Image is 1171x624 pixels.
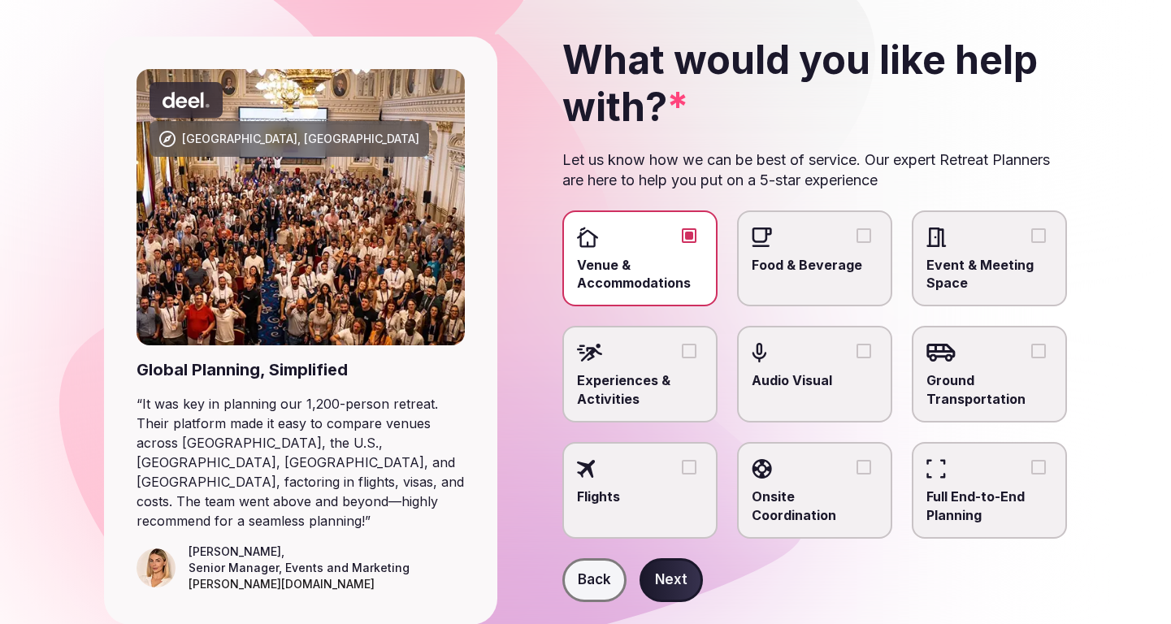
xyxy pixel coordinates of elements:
[577,256,703,292] span: Venue & Accommodations
[189,560,410,576] div: Senior Manager, Events and Marketing
[682,460,696,474] button: Flights
[562,149,1067,190] p: Let us know how we can be best of service. Our expert Retreat Planners are here to help you put o...
[577,371,703,408] span: Experiences & Activities
[926,256,1052,292] span: Event & Meeting Space
[137,394,465,531] blockquote: “ It was key in planning our 1,200-person retreat. Their platform made it easy to compare venues ...
[137,69,465,345] img: Punta Umbria, Spain
[189,544,281,558] cite: [PERSON_NAME]
[857,228,871,243] button: Food & Beverage
[926,371,1052,408] span: Ground Transportation
[640,558,703,602] button: Next
[189,544,410,592] figcaption: ,
[857,344,871,358] button: Audio Visual
[137,358,465,381] div: Global Planning, Simplified
[562,37,1067,130] h2: What would you like help with?
[1031,460,1046,474] button: Full End-to-End Planning
[752,371,878,389] span: Audio Visual
[752,256,878,274] span: Food & Beverage
[682,228,696,243] button: Venue & Accommodations
[137,548,176,587] img: Triana Jewell-Lujan
[562,558,627,602] button: Back
[163,92,210,108] svg: Deel company logo
[857,460,871,474] button: Onsite Coordination
[182,131,419,147] div: [GEOGRAPHIC_DATA], [GEOGRAPHIC_DATA]
[577,487,703,505] span: Flights
[752,487,878,524] span: Onsite Coordination
[1031,344,1046,358] button: Ground Transportation
[926,487,1052,524] span: Full End-to-End Planning
[682,344,696,358] button: Experiences & Activities
[189,576,410,592] div: [PERSON_NAME][DOMAIN_NAME]
[1031,228,1046,243] button: Event & Meeting Space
